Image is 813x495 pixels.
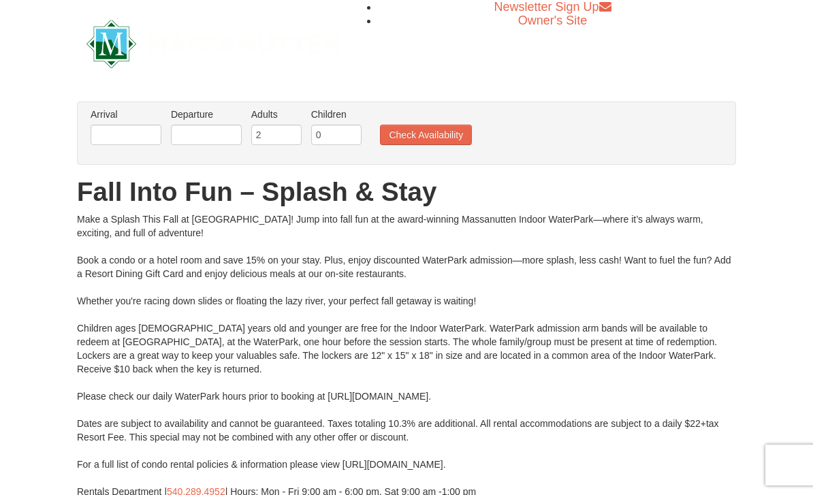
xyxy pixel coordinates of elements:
label: Children [311,108,362,121]
a: Massanutten Resort [86,26,341,58]
label: Arrival [91,108,161,121]
img: Massanutten Resort Logo [86,20,341,68]
label: Departure [171,108,242,121]
button: Check Availability [380,125,472,145]
h1: Fall Into Fun – Splash & Stay [77,178,736,206]
label: Adults [251,108,302,121]
a: Owner's Site [518,14,587,27]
